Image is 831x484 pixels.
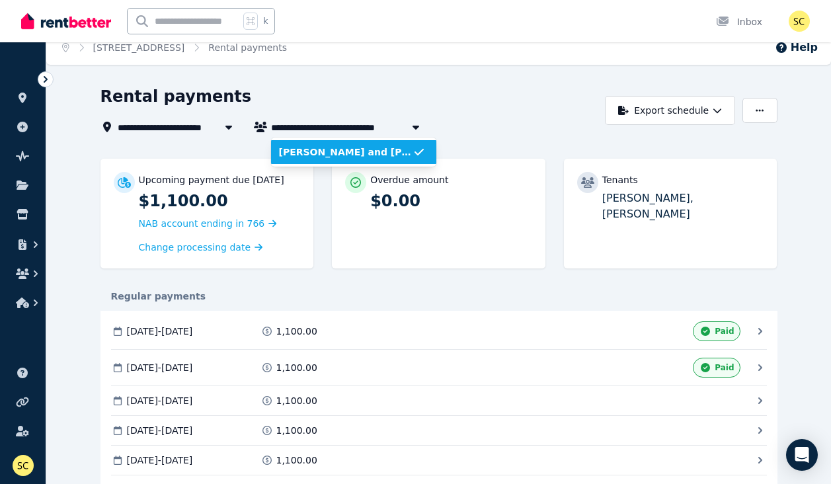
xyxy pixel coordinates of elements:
[276,394,317,407] span: 1,100.00
[605,96,735,125] button: Export schedule
[139,190,301,212] p: $1,100.00
[276,361,317,374] span: 1,100.00
[775,40,818,56] button: Help
[786,439,818,471] div: Open Intercom Messenger
[716,15,762,28] div: Inbox
[276,454,317,467] span: 1,100.00
[127,424,193,437] span: [DATE] - [DATE]
[127,361,193,374] span: [DATE] - [DATE]
[370,190,532,212] p: $0.00
[21,11,111,31] img: RentBetter
[715,362,734,373] span: Paid
[13,455,34,476] img: Sarah Coleopy
[276,424,317,437] span: 1,100.00
[602,173,638,186] p: Tenants
[127,325,193,338] span: [DATE] - [DATE]
[100,86,252,107] h1: Rental payments
[789,11,810,32] img: Sarah Coleopy
[370,173,448,186] p: Overdue amount
[208,41,287,54] span: Rental payments
[602,190,764,222] p: [PERSON_NAME], [PERSON_NAME]
[139,241,263,254] a: Change processing date
[127,454,193,467] span: [DATE] - [DATE]
[139,241,251,254] span: Change processing date
[276,325,317,338] span: 1,100.00
[93,42,185,53] a: [STREET_ADDRESS]
[139,173,284,186] p: Upcoming payment due [DATE]
[715,326,734,337] span: Paid
[263,16,268,26] span: k
[46,30,303,65] nav: Breadcrumb
[139,218,265,229] span: NAB account ending in 766
[127,394,193,407] span: [DATE] - [DATE]
[100,290,777,303] div: Regular payments
[279,145,413,159] span: [PERSON_NAME] and [PERSON_NAME]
